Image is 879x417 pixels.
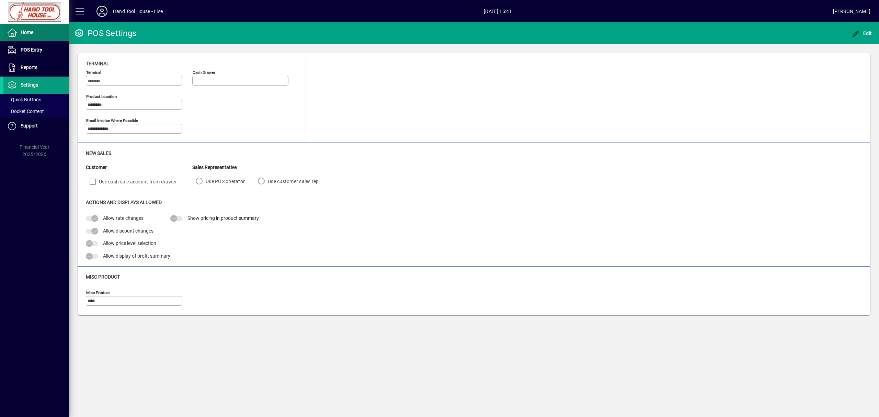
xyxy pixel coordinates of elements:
mat-label: Cash Drawer [193,70,215,75]
mat-label: Product location [86,94,117,99]
mat-label: Email Invoice where possible [86,118,138,123]
a: Reports [3,59,69,76]
a: Docket Content [3,105,69,117]
a: POS Entry [3,42,69,59]
span: Actions and Displays Allowed [86,200,162,205]
span: Misc Product [86,274,120,280]
span: Home [21,30,33,35]
span: Allow price level selection [103,240,156,246]
span: Edit [852,31,872,36]
span: Settings [21,82,38,88]
div: Hand Tool House - Live [113,6,163,17]
span: [DATE] 15:41 [163,6,833,17]
a: Support [3,117,69,135]
a: Quick Buttons [3,94,69,105]
span: Allow display of profit summary [103,253,170,259]
span: Reports [21,65,37,70]
span: Show pricing in product summary [187,215,259,221]
button: Profile [91,5,113,18]
span: Quick Buttons [7,97,41,102]
span: POS Entry [21,47,42,53]
a: Home [3,24,69,41]
button: Edit [850,27,874,40]
div: [PERSON_NAME] [833,6,870,17]
div: Sales Representative [192,164,329,171]
span: Allow discount changes [103,228,153,234]
span: Allow rate changes [103,215,144,221]
span: Docket Content [7,109,44,114]
span: Terminal [86,61,109,66]
mat-label: Misc Product [86,290,110,295]
div: Customer [86,164,192,171]
mat-label: Terminal [86,70,101,75]
span: Support [21,123,38,128]
div: POS Settings [74,28,136,39]
span: New Sales [86,150,111,156]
